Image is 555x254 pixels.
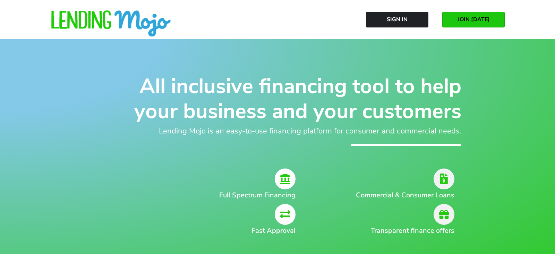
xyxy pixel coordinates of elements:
h2: Fast Approval [125,226,296,236]
span: Sign In [387,16,408,23]
h2: Full Spectrum Financing [125,190,296,200]
a: Sign In [366,12,428,27]
h1: All inclusive financing tool to help your business and your customers [94,74,461,124]
a: JOIN [DATE] [442,12,505,27]
h2: Lending Mojo is an easy-to-use financing platform for consumer and commercial needs. [94,125,461,137]
img: lm-horizontal-logo [50,10,172,38]
h2: Transparent finance offers [344,226,454,236]
span: JOIN [DATE] [458,16,490,23]
h2: Commercial & Consumer Loans [344,190,454,200]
